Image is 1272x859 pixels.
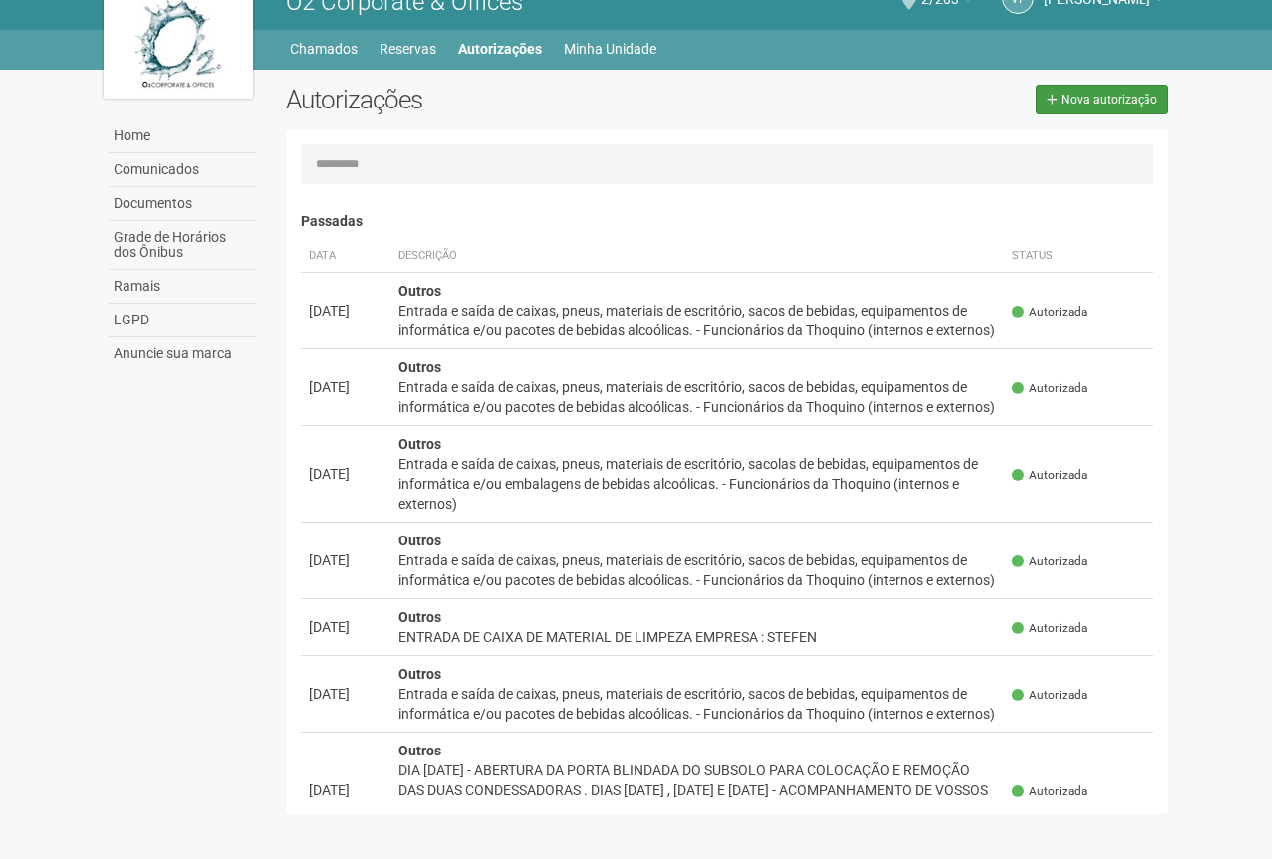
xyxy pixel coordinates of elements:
[309,464,382,484] div: [DATE]
[398,301,997,340] div: Entrada e saída de caixas, pneus, materiais de escritório, sacos de bebidas, equipamentos de info...
[301,214,1154,229] h4: Passadas
[390,240,1005,273] th: Descrição
[398,359,441,375] strong: Outros
[286,85,712,114] h2: Autorizações
[301,240,390,273] th: Data
[398,454,997,514] div: Entrada e saída de caixas, pneus, materiais de escritório, sacolas de bebidas, equipamentos de in...
[1004,240,1153,273] th: Status
[1012,467,1087,484] span: Autorizada
[398,666,441,682] strong: Outros
[309,780,382,800] div: [DATE]
[398,760,997,840] div: DIA [DATE] - ABERTURA DA PORTA BLINDADA DO SUBSOLO PARA COLOCAÇÃO E REMOÇÃO DAS DUAS CONDESSADORA...
[1012,304,1087,321] span: Autorizada
[109,187,256,221] a: Documentos
[109,337,256,370] a: Anuncie sua marca
[1036,85,1168,114] a: Nova autorização
[1012,620,1087,637] span: Autorizada
[109,304,256,337] a: LGPD
[309,550,382,570] div: [DATE]
[1012,553,1087,570] span: Autorizada
[398,684,997,724] div: Entrada e saída de caixas, pneus, materiais de escritório, sacos de bebidas, equipamentos de info...
[1061,93,1157,107] span: Nova autorização
[398,533,441,548] strong: Outros
[380,35,436,63] a: Reservas
[398,550,997,590] div: Entrada e saída de caixas, pneus, materiais de escritório, sacos de bebidas, equipamentos de info...
[309,684,382,704] div: [DATE]
[564,35,656,63] a: Minha Unidade
[290,35,358,63] a: Chamados
[309,377,382,397] div: [DATE]
[398,627,997,647] div: ENTRADA DE CAIXA DE MATERIAL DE LIMPEZA EMPRESA : STEFEN
[398,609,441,625] strong: Outros
[309,301,382,321] div: [DATE]
[1012,783,1087,800] span: Autorizada
[109,119,256,153] a: Home
[109,221,256,270] a: Grade de Horários dos Ônibus
[398,436,441,452] strong: Outros
[398,377,997,417] div: Entrada e saída de caixas, pneus, materiais de escritório, sacos de bebidas, equipamentos de info...
[109,153,256,187] a: Comunicados
[1012,687,1087,704] span: Autorizada
[458,35,542,63] a: Autorizações
[309,617,382,637] div: [DATE]
[109,270,256,304] a: Ramais
[398,283,441,299] strong: Outros
[398,743,441,758] strong: Outros
[1012,380,1087,397] span: Autorizada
